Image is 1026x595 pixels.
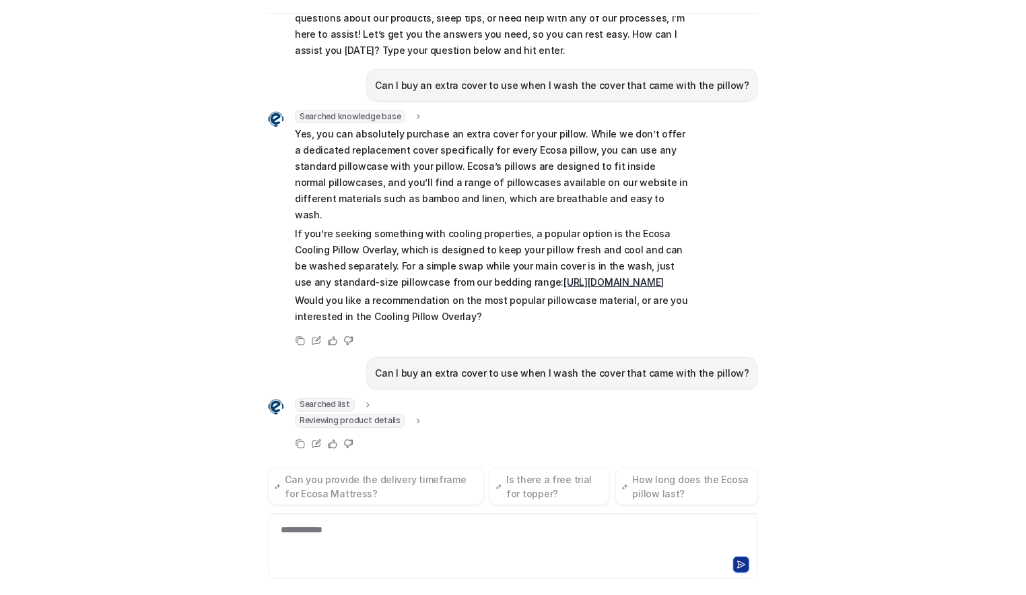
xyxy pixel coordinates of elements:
[268,468,484,505] button: Can you provide the delivery timeframe for Ecosa Mattress?
[295,126,689,223] p: Yes, you can absolutely purchase an extra cover for your pillow. While we don’t offer a dedicated...
[295,110,405,123] span: Searched knowledge base
[268,399,284,415] img: Widget
[489,468,610,505] button: Is there a free trial for topper?
[375,77,749,94] p: Can I buy an extra cover to use when I wash the cover that came with the pillow?
[615,468,758,505] button: How long does the Ecosa pillow last?
[295,226,689,290] p: If you’re seeking something with cooling properties, a popular option is the Ecosa Cooling Pillow...
[295,414,405,428] span: Reviewing product details
[295,398,355,412] span: Searched list
[375,365,749,381] p: Can I buy an extra cover to use when I wash the cover that came with the pillow?
[268,111,284,127] img: Widget
[563,276,664,288] a: [URL][DOMAIN_NAME]
[295,292,689,325] p: Would you like a recommendation on the most popular pillowcase material, or are you interested in...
